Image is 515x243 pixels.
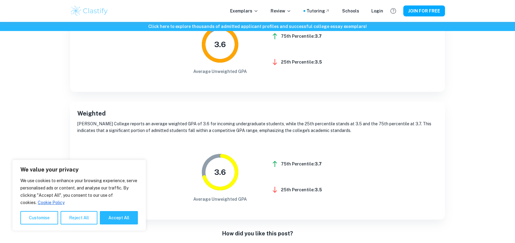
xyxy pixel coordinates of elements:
b: 3.7 [315,34,322,39]
p: Review [271,8,291,14]
b: 3.5 [315,60,322,64]
div: We value your privacy [12,160,146,231]
h6: Average Unweighted GPA [193,68,247,75]
h6: 25th Percentile: [281,59,322,65]
h5: Weighted [77,109,438,118]
tspan: 3.6 [214,168,226,177]
button: Accept All [100,211,138,224]
p: We value your privacy [20,166,138,173]
h6: Average Unweighted GPA [193,196,247,203]
a: Tutoring [307,8,330,14]
b: 3.5 [315,187,322,192]
h6: 75th Percentile: [281,33,322,40]
h6: 75th Percentile: [281,161,322,167]
button: Reject All [61,211,97,224]
a: Schools [342,8,359,14]
p: We use cookies to enhance your browsing experience, serve personalised ads or content, and analys... [20,177,138,206]
a: Cookie Policy [37,200,65,205]
button: JOIN FOR FREE [403,5,445,16]
button: Help and Feedback [388,6,398,16]
button: Customise [20,211,58,224]
h6: Click here to explore thousands of admitted applicant profiles and successful college essay exemp... [1,23,514,30]
p: [PERSON_NAME] College reports an average weighted GPA of 3.6 for incoming undergraduate students,... [77,120,438,134]
tspan: 3.6 [214,40,226,49]
h6: How did you like this post? [222,229,293,238]
h6: 25th Percentile: [281,186,322,193]
p: Exemplars [230,8,258,14]
img: Clastify logo [70,5,109,17]
b: 3.7 [315,161,322,166]
a: Login [371,8,383,14]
